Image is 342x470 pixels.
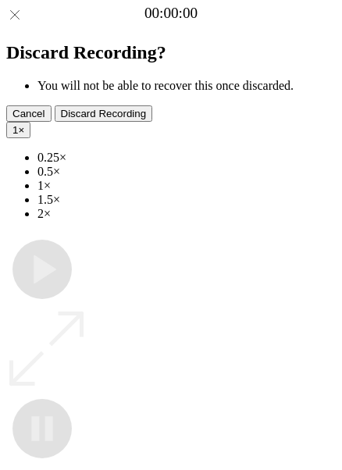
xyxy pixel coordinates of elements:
[144,5,198,22] a: 00:00:00
[55,105,153,122] button: Discard Recording
[37,79,336,93] li: You will not be able to recover this once discarded.
[6,105,52,122] button: Cancel
[37,179,336,193] li: 1×
[37,207,336,221] li: 2×
[37,151,336,165] li: 0.25×
[37,165,336,179] li: 0.5×
[12,124,18,136] span: 1
[37,193,336,207] li: 1.5×
[6,42,336,63] h2: Discard Recording?
[6,122,30,138] button: 1×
